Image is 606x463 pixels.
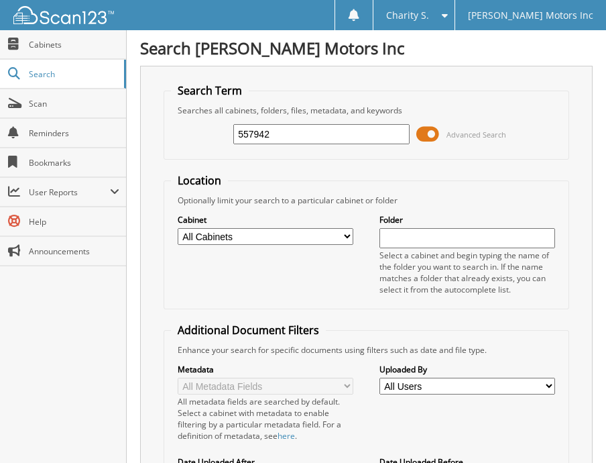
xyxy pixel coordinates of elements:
span: User Reports [29,187,110,198]
label: Uploaded By [379,364,556,375]
label: Folder [379,214,556,225]
legend: Search Term [171,83,249,98]
div: Select a cabinet and begin typing the name of the folder you want to search in. If the name match... [379,250,556,295]
span: Charity S. [386,11,429,19]
h1: Search [PERSON_NAME] Motors Inc [140,37,593,59]
img: scan123-logo-white.svg [13,6,114,24]
div: Searches all cabinets, folders, files, metadata, and keywords [171,105,562,116]
span: Reminders [29,127,119,139]
span: Search [29,68,117,80]
legend: Location [171,173,228,188]
label: Metadata [178,364,354,375]
span: [PERSON_NAME] Motors Inc [468,11,593,19]
span: Bookmarks [29,157,119,168]
span: Scan [29,98,119,109]
div: Optionally limit your search to a particular cabinet or folder [171,195,562,206]
div: All metadata fields are searched by default. Select a cabinet with metadata to enable filtering b... [178,396,354,442]
span: Advanced Search [446,130,506,140]
legend: Additional Document Filters [171,323,326,338]
div: Enhance your search for specific documents using filters such as date and file type. [171,344,562,356]
span: Cabinets [29,39,119,50]
iframe: Chat Widget [539,399,606,463]
label: Cabinet [178,214,354,225]
a: here [278,430,295,442]
span: Help [29,216,119,227]
span: Announcements [29,246,119,257]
